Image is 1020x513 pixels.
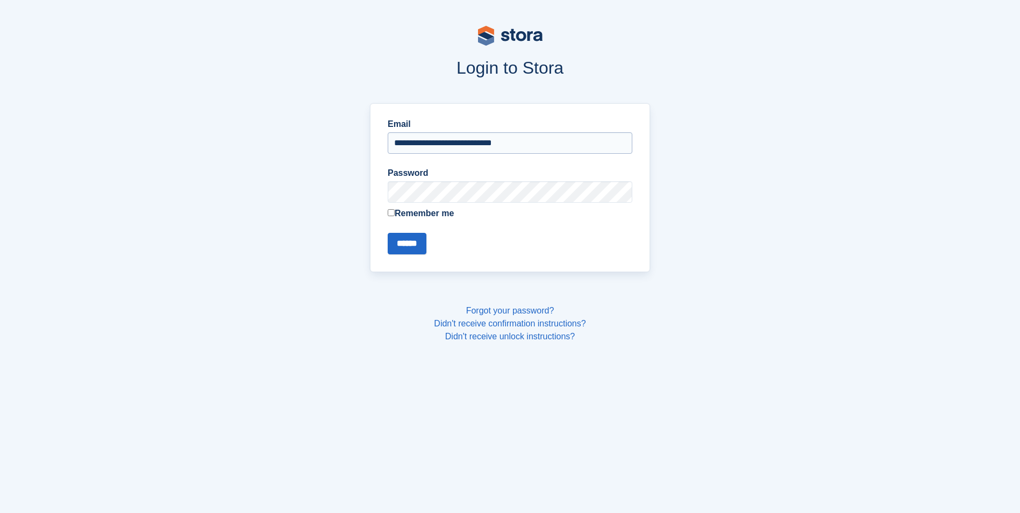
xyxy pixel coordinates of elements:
a: Didn't receive confirmation instructions? [434,319,586,328]
label: Remember me [388,207,632,220]
label: Password [388,167,632,180]
a: Forgot your password? [466,306,554,315]
h1: Login to Stora [165,58,855,77]
label: Email [388,118,632,131]
img: stora-logo-53a41332b3708ae10de48c4981b4e9114cc0af31d8433b30ea865607fb682f29.svg [478,26,543,46]
a: Didn't receive unlock instructions? [445,332,575,341]
input: Remember me [388,209,395,216]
